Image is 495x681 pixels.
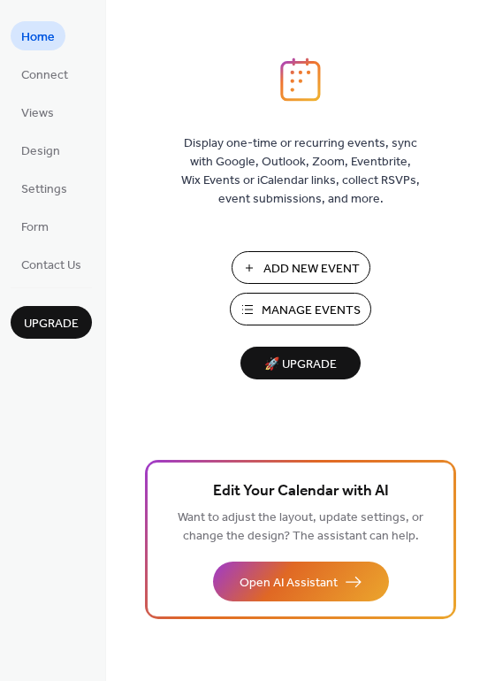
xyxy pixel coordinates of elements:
[11,211,59,241] a: Form
[11,59,79,88] a: Connect
[11,21,65,50] a: Home
[230,293,371,325] button: Manage Events
[11,135,71,165] a: Design
[213,562,389,601] button: Open AI Assistant
[11,249,92,279] a: Contact Us
[251,353,350,377] span: 🚀 Upgrade
[24,315,79,333] span: Upgrade
[21,104,54,123] span: Views
[263,260,360,279] span: Add New Event
[213,479,389,504] span: Edit Your Calendar with AI
[21,218,49,237] span: Form
[11,306,92,339] button: Upgrade
[240,347,361,379] button: 🚀 Upgrade
[11,97,65,126] a: Views
[280,57,321,102] img: logo_icon.svg
[232,251,370,284] button: Add New Event
[181,134,420,209] span: Display one-time or recurring events, sync with Google, Outlook, Zoom, Eventbrite, Wix Events or ...
[178,506,423,548] span: Want to adjust the layout, update settings, or change the design? The assistant can help.
[21,142,60,161] span: Design
[21,256,81,275] span: Contact Us
[21,28,55,47] span: Home
[240,574,338,593] span: Open AI Assistant
[11,173,78,203] a: Settings
[21,66,68,85] span: Connect
[21,180,67,199] span: Settings
[262,302,361,320] span: Manage Events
